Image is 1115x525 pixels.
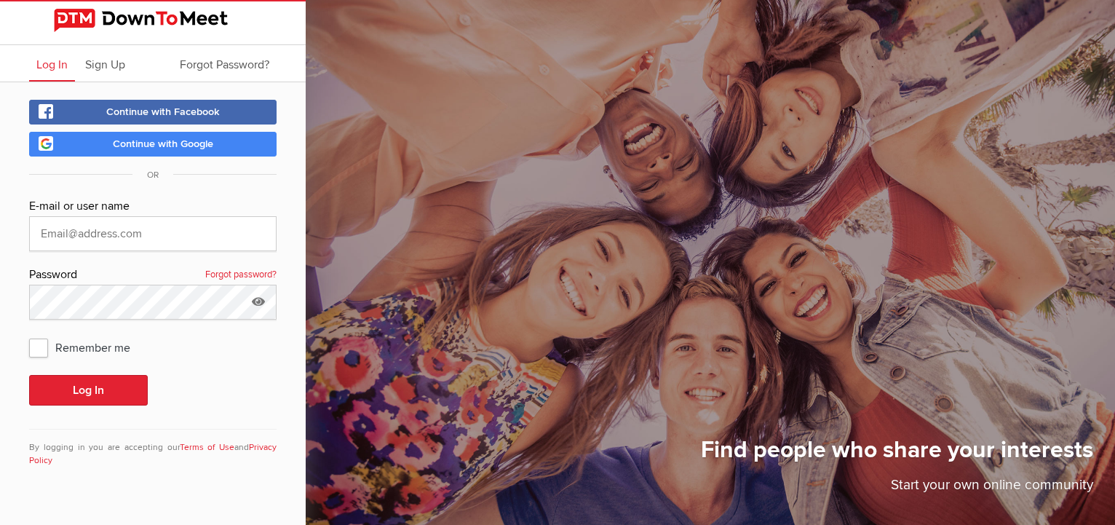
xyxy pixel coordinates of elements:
[106,106,220,118] span: Continue with Facebook
[29,334,145,360] span: Remember me
[205,266,277,285] a: Forgot password?
[29,132,277,157] a: Continue with Google
[29,197,277,216] div: E-mail or user name
[29,100,277,125] a: Continue with Facebook
[132,170,173,181] span: OR
[172,45,277,82] a: Forgot Password?
[29,375,148,406] button: Log In
[78,45,132,82] a: Sign Up
[36,58,68,72] span: Log In
[29,216,277,251] input: Email@address.com
[29,266,277,285] div: Password
[113,138,213,150] span: Continue with Google
[701,435,1093,475] h1: Find people who share your interests
[54,9,252,32] img: DownToMeet
[29,45,75,82] a: Log In
[29,429,277,467] div: By logging in you are accepting our and
[180,58,269,72] span: Forgot Password?
[85,58,125,72] span: Sign Up
[701,475,1093,503] p: Start your own online community
[180,442,235,453] a: Terms of Use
